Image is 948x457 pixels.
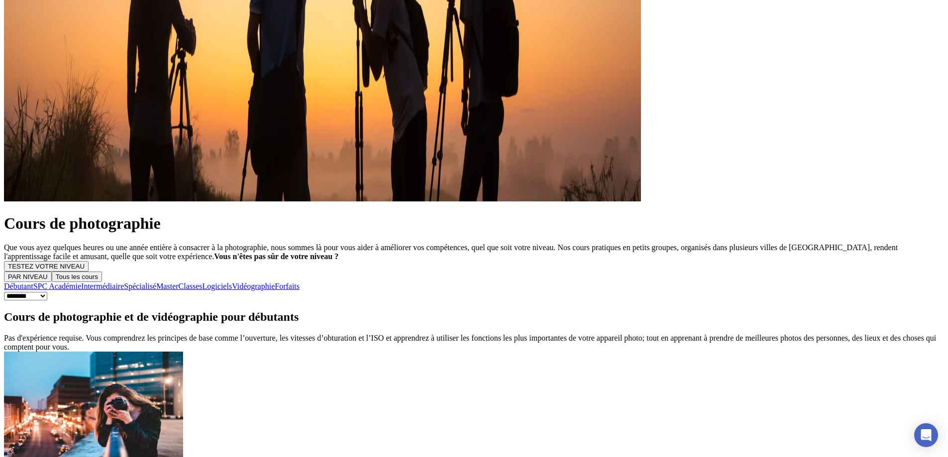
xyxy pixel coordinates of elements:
div: Open Intercom Messenger [914,423,938,447]
div: Que vous ayez quelques heures ou une année entière à consacrer à la photographie, nous sommes là ... [4,243,944,261]
a: Vidéographie [232,282,275,290]
h2: Cours de photographie et de vidéographie pour débutants [4,310,944,324]
a: Logiciels [203,282,232,290]
a: Forfaits [275,282,300,290]
a: SPC Académie [33,282,81,290]
span: Pas d'expérience requise. Vous comprendrez les principes de base comme l’ouverture, les vitesses ... [4,334,936,351]
a: Intermédiaire [81,282,124,290]
button: By Level [4,272,52,282]
span: Cours de photographie [4,214,161,232]
a: Spécialisé [124,282,156,290]
strong: Vous n'êtes pas sûr de votre niveau ? [214,252,338,261]
button: All Courses [52,272,102,282]
button: TESTEZ VOTRE NIVEAU [4,261,89,272]
a: Débutant [4,282,33,290]
div: Course filter [4,272,944,282]
a: MasterClasses [156,282,202,290]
